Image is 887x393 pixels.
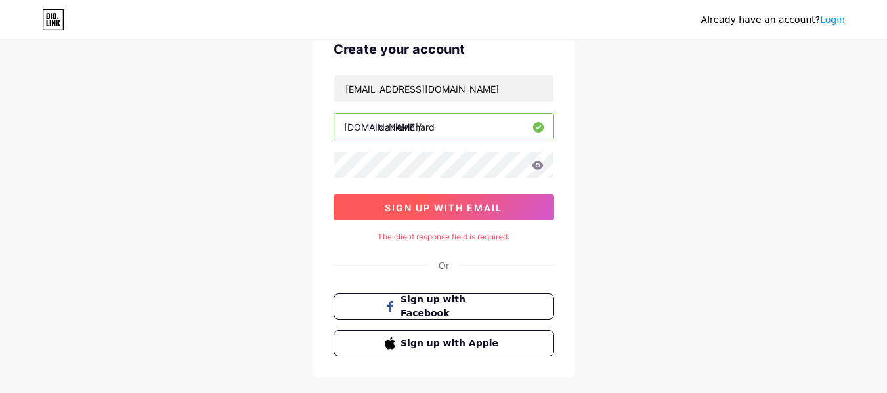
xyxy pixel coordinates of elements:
input: Email [334,75,553,102]
div: [DOMAIN_NAME]/ [344,120,422,134]
button: Sign up with Facebook [334,293,554,320]
div: Create your account [334,39,554,59]
span: Sign up with Facebook [400,293,502,320]
input: username [334,114,553,140]
span: sign up with email [385,202,502,213]
span: Sign up with Apple [400,337,502,350]
button: sign up with email [334,194,554,220]
div: Already have an account? [701,13,845,27]
a: Login [820,14,845,25]
div: Or [439,259,449,272]
div: The client response field is required. [334,231,554,243]
button: Sign up with Apple [334,330,554,356]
